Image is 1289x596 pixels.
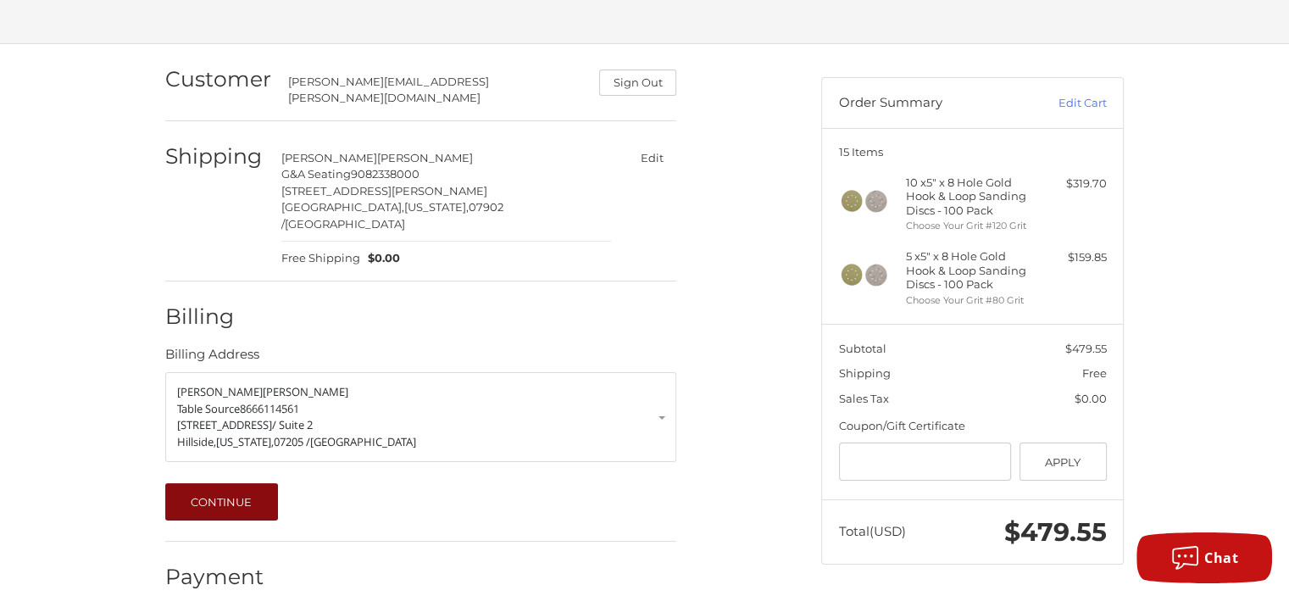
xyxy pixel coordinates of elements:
[1040,249,1107,266] div: $159.85
[1082,366,1107,380] span: Free
[906,219,1036,233] li: Choose Your Grit #120 Grit
[216,434,274,449] span: [US_STATE],
[177,417,272,432] span: [STREET_ADDRESS]
[281,167,351,181] span: G&A Seating
[165,304,264,330] h2: Billing
[281,200,404,214] span: [GEOGRAPHIC_DATA],
[177,401,240,416] span: Table Source
[839,418,1107,435] div: Coupon/Gift Certificate
[404,200,469,214] span: [US_STATE],
[274,434,310,449] span: 07205 /
[165,143,264,170] h2: Shipping
[351,167,419,181] span: 9082338000
[839,342,886,355] span: Subtotal
[281,200,503,231] span: 07902 /
[1065,342,1107,355] span: $479.55
[1075,392,1107,405] span: $0.00
[839,95,1021,112] h3: Order Summary
[906,249,1036,291] h4: 5 x 5" x 8 Hole Gold Hook & Loop Sanding Discs - 100 Pack
[906,175,1036,217] h4: 10 x 5" x 8 Hole Gold Hook & Loop Sanding Discs - 100 Pack
[839,392,889,405] span: Sales Tax
[839,523,906,539] span: Total (USD)
[839,145,1107,159] h3: 15 Items
[599,70,676,96] button: Sign Out
[310,434,416,449] span: [GEOGRAPHIC_DATA]
[263,384,348,399] span: [PERSON_NAME]
[627,146,676,170] button: Edit
[165,372,676,462] a: Enter or select a different address
[839,366,891,380] span: Shipping
[377,151,473,164] span: [PERSON_NAME]
[1136,532,1272,583] button: Chat
[281,184,487,198] span: [STREET_ADDRESS][PERSON_NAME]
[360,250,401,267] span: $0.00
[1204,549,1238,567] span: Chat
[1004,516,1107,548] span: $479.55
[165,345,259,372] legend: Billing Address
[1040,175,1107,192] div: $319.70
[281,250,360,267] span: Free Shipping
[288,74,583,107] div: [PERSON_NAME][EMAIL_ADDRESS][PERSON_NAME][DOMAIN_NAME]
[906,293,1036,308] li: Choose Your Grit #80 Grit
[165,66,271,92] h2: Customer
[1020,443,1107,481] button: Apply
[177,384,263,399] span: [PERSON_NAME]
[177,434,216,449] span: Hillside,
[1021,95,1107,112] a: Edit Cart
[240,401,299,416] span: 8666114561
[281,151,377,164] span: [PERSON_NAME]
[165,564,264,590] h2: Payment
[839,443,1012,481] input: Gift Certificate or Coupon Code
[165,483,278,521] button: Continue
[272,417,313,432] span: / Suite 2
[285,217,405,231] span: [GEOGRAPHIC_DATA]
